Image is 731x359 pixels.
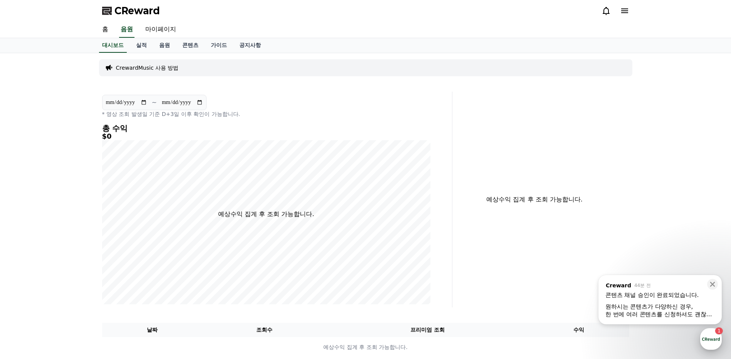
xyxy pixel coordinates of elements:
a: 설정 [99,244,148,263]
span: CReward [114,5,160,17]
th: 프리미엄 조회 [326,323,529,337]
a: 마이페이지 [139,22,182,38]
a: 가이드 [205,38,233,53]
span: 홈 [24,256,29,262]
th: 조회수 [202,323,326,337]
p: ~ [152,98,157,107]
span: 설정 [119,256,128,262]
a: CrewardMusic 사용 방법 [116,64,179,72]
a: 콘텐츠 [176,38,205,53]
a: 공지사항 [233,38,267,53]
p: 예상수익 집계 후 조회 가능합니다. [103,343,629,351]
a: 실적 [130,38,153,53]
th: 수익 [529,323,629,337]
h4: 총 수익 [102,124,430,133]
th: 날짜 [102,323,203,337]
a: 음원 [119,22,134,38]
a: 1대화 [51,244,99,263]
a: 대시보드 [99,38,127,53]
span: 대화 [71,256,80,262]
a: 홈 [96,22,114,38]
p: 예상수익 집계 후 조회 가능합니다. [218,210,314,219]
a: 음원 [153,38,176,53]
a: CReward [102,5,160,17]
a: 홈 [2,244,51,263]
span: 1 [78,244,81,250]
p: 예상수익 집계 후 조회 가능합니다. [459,195,611,204]
p: * 영상 조회 발생일 기준 D+3일 이후 확인이 가능합니다. [102,110,430,118]
h5: $0 [102,133,430,140]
